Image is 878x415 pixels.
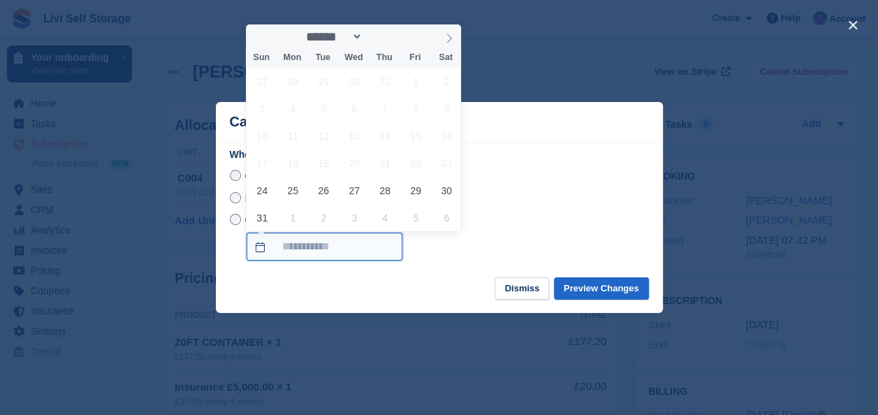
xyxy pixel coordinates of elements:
[279,95,307,122] span: August 4, 2025
[402,95,430,122] span: August 8, 2025
[372,68,399,95] span: July 31, 2025
[249,177,276,204] span: August 24, 2025
[310,122,337,150] span: August 12, 2025
[433,95,460,122] span: August 9, 2025
[842,14,864,36] button: close
[230,214,241,225] input: On a custom date
[230,147,649,162] label: When do you want to cancel the subscription?
[244,214,322,226] span: On a custom date
[341,95,368,122] span: August 6, 2025
[338,53,369,62] span: Wed
[279,150,307,177] span: August 18, 2025
[369,53,400,62] span: Thu
[310,177,337,204] span: August 26, 2025
[372,150,399,177] span: August 21, 2025
[495,277,549,300] button: Dismiss
[402,150,430,177] span: August 22, 2025
[301,29,363,44] select: Month
[310,204,337,231] span: September 2, 2025
[372,122,399,150] span: August 14, 2025
[341,150,368,177] span: August 20, 2025
[244,193,297,204] span: Immediately
[402,122,430,150] span: August 15, 2025
[433,122,460,150] span: August 16, 2025
[246,53,277,62] span: Sun
[279,68,307,95] span: July 28, 2025
[230,192,241,203] input: Immediately
[247,233,402,261] input: On a custom date
[372,177,399,204] span: August 28, 2025
[230,114,365,130] p: Cancel Subscription
[400,53,430,62] span: Fri
[433,68,460,95] span: August 2, 2025
[554,277,649,300] button: Preview Changes
[402,68,430,95] span: August 1, 2025
[277,53,307,62] span: Mon
[372,95,399,122] span: August 7, 2025
[230,170,241,181] input: Cancel at end of term - [DATE]
[249,95,276,122] span: August 3, 2025
[249,122,276,150] span: August 10, 2025
[244,170,377,182] span: Cancel at end of term - [DATE]
[249,68,276,95] span: July 27, 2025
[341,204,368,231] span: September 3, 2025
[433,177,460,204] span: August 30, 2025
[402,177,430,204] span: August 29, 2025
[307,53,338,62] span: Tue
[279,177,307,204] span: August 25, 2025
[249,150,276,177] span: August 17, 2025
[433,150,460,177] span: August 23, 2025
[372,204,399,231] span: September 4, 2025
[279,204,307,231] span: September 1, 2025
[341,122,368,150] span: August 13, 2025
[341,177,368,204] span: August 27, 2025
[402,204,430,231] span: September 5, 2025
[310,68,337,95] span: July 29, 2025
[430,53,461,62] span: Sat
[341,68,368,95] span: July 30, 2025
[433,204,460,231] span: September 6, 2025
[279,122,307,150] span: August 11, 2025
[363,29,407,44] input: Year
[310,150,337,177] span: August 19, 2025
[249,204,276,231] span: August 31, 2025
[310,95,337,122] span: August 5, 2025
